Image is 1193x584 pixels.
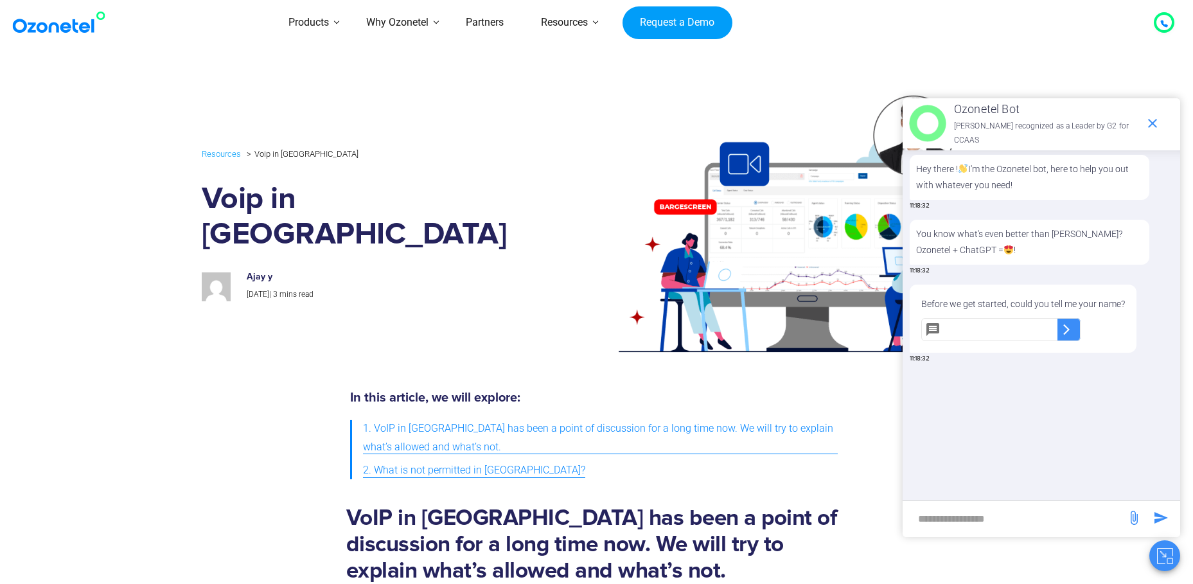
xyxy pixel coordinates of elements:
img: 👋 [959,164,968,173]
span: 1. VoIP in [GEOGRAPHIC_DATA] has been a point of discussion for a long time now. We will try to e... [363,420,838,457]
button: Close chat [1149,540,1180,571]
p: | [247,288,518,302]
span: mins read [279,290,314,299]
img: ca79e7ff75a4a49ece3c360be6bc1c9ae11b1190ab38fa3a42769ffe2efab0fe [202,272,231,301]
p: [PERSON_NAME] recognized as a Leader by G2 for CCAAS [954,119,1138,147]
a: 1. VoIP in [GEOGRAPHIC_DATA] has been a point of discussion for a long time now. We will try to e... [363,417,838,459]
h1: Voip in [GEOGRAPHIC_DATA] [202,182,531,252]
span: end chat or minimize [1140,111,1165,136]
p: Before we get started, could you tell me your name? [921,296,1125,312]
div: new-msg-input [909,508,1120,531]
span: 11:18:32 [910,201,930,211]
span: send message [1148,505,1174,531]
a: Resources [202,146,241,161]
p: Ozonetel Bot [954,99,1138,119]
img: header [909,105,946,142]
strong: VoIP in [GEOGRAPHIC_DATA] has been a point of discussion for a long time now. We will try to expl... [346,507,837,582]
span: 11:18:32 [910,354,930,364]
span: 11:18:32 [910,266,930,276]
a: Request a Demo [623,6,732,40]
span: 2. What is not permitted in [GEOGRAPHIC_DATA]? [363,461,585,480]
p: Hey there ! I'm the Ozonetel bot, here to help you out with whatever you need! [916,161,1143,193]
span: send message [1121,505,1147,531]
span: [DATE] [247,290,269,299]
img: 😍 [1004,245,1013,254]
h5: In this article, we will explore: [350,391,838,404]
span: 3 [273,290,278,299]
a: 2. What is not permitted in [GEOGRAPHIC_DATA]? [363,459,585,482]
h6: Ajay y [247,272,518,283]
p: You know what's even better than [PERSON_NAME]? Ozonetel + ChatGPT = ! [916,226,1143,258]
li: Voip in [GEOGRAPHIC_DATA] [243,146,358,162]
